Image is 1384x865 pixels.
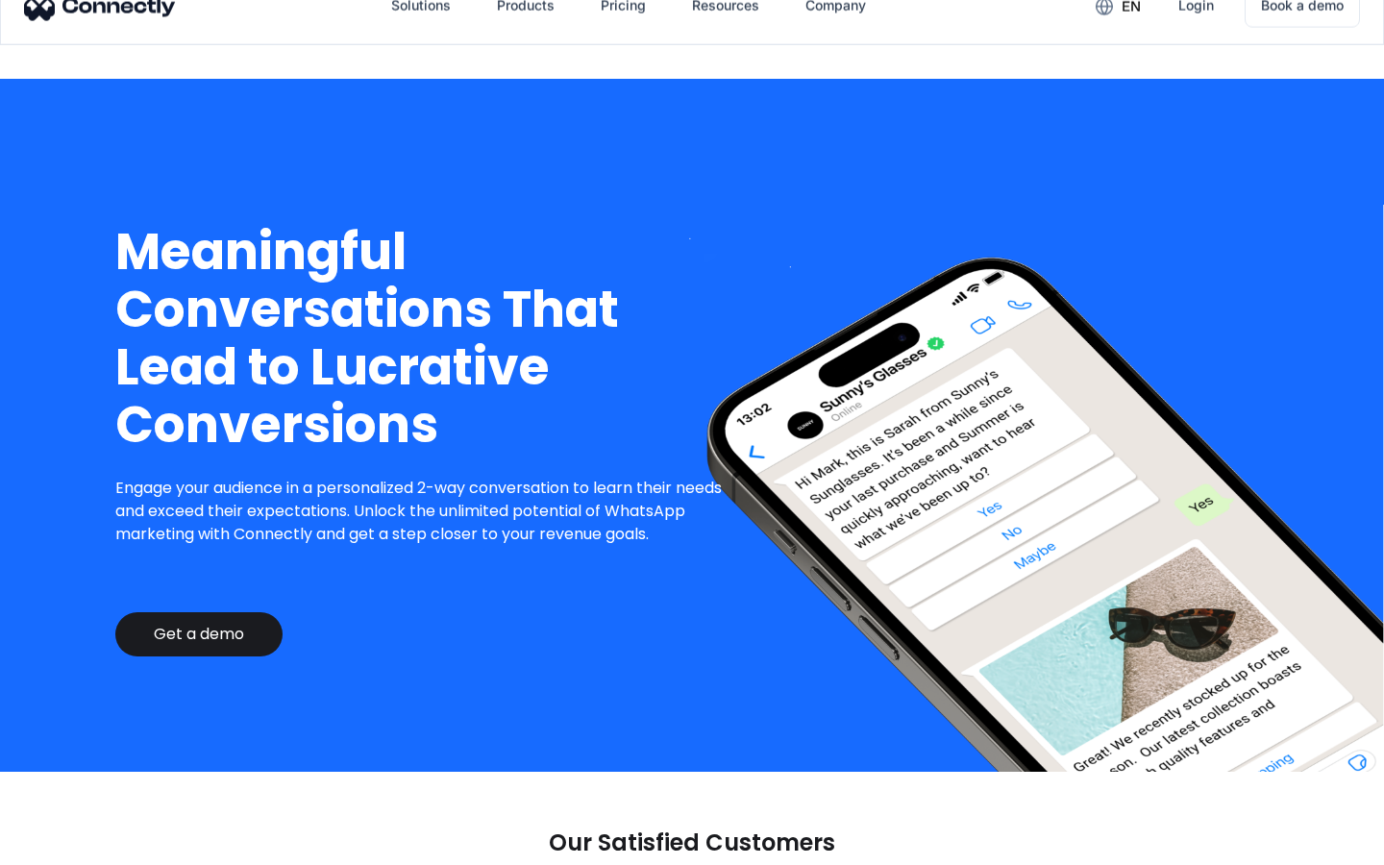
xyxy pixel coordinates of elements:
p: Our Satisfied Customers [549,829,835,856]
div: Get a demo [154,625,244,644]
p: Engage your audience in a personalized 2-way conversation to learn their needs and exceed their e... [115,477,737,546]
ul: Language list [38,831,115,858]
h1: Meaningful Conversations That Lead to Lucrative Conversions [115,223,737,454]
a: Get a demo [115,612,283,656]
aside: Language selected: English [19,831,115,858]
